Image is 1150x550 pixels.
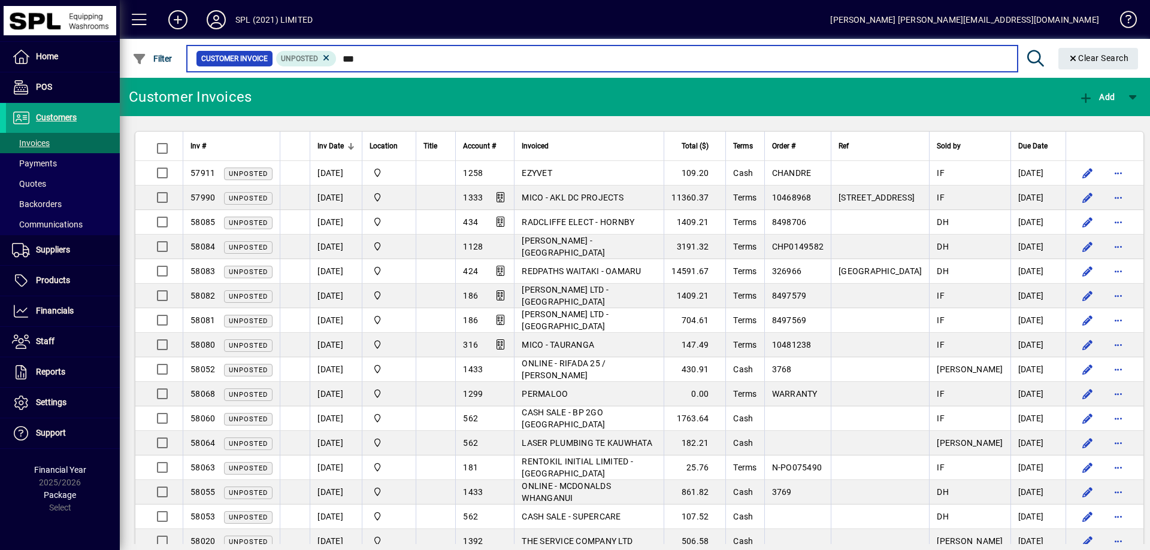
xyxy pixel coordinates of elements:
span: THE SERVICE COMPANY LTD [522,536,632,546]
span: Inv # [190,139,206,153]
span: Financials [36,306,74,315]
span: [PERSON_NAME] [937,536,1003,546]
span: Unposted [229,538,268,546]
td: 861.82 [664,480,725,505]
span: IF [937,315,945,325]
span: Products [36,275,70,285]
span: MICO - TAURANGA [522,340,594,350]
span: SPL (2021) Limited [370,191,408,204]
div: Sold by [937,139,1003,153]
a: Suppliers [6,235,120,265]
span: 57911 [190,168,215,178]
td: [DATE] [310,431,362,455]
span: Account # [463,139,496,153]
span: SPL (2021) Limited [370,436,408,449]
button: More options [1109,262,1128,281]
span: POS [36,82,52,92]
button: More options [1109,335,1128,354]
span: SPL (2021) Limited [370,485,408,499]
td: 182.21 [664,431,725,455]
td: [DATE] [1010,505,1066,529]
span: 316 [463,340,478,350]
span: Terms [733,291,756,300]
td: 107.52 [664,505,725,529]
td: 14591.67 [664,259,725,284]
span: DH [937,512,949,521]
span: Order # [772,139,795,153]
span: ONLINE - RIFADA 25 / [PERSON_NAME] [522,358,606,380]
span: Unposted [229,489,268,497]
a: Communications [6,214,120,235]
button: Edit [1078,212,1097,232]
span: Unposted [229,440,268,448]
div: Order # [772,139,824,153]
span: Invoiced [522,139,549,153]
button: Edit [1078,360,1097,379]
span: SPL (2021) Limited [370,387,408,400]
span: Settings [36,397,66,407]
button: More options [1109,163,1128,183]
span: Staff [36,336,55,346]
button: Edit [1078,384,1097,403]
td: 25.76 [664,455,725,480]
div: Inv # [190,139,273,153]
span: Terms [733,217,756,227]
span: Cash [733,512,753,521]
span: PERMALOO [522,389,568,399]
span: Inv Date [317,139,344,153]
span: 424 [463,266,478,276]
span: Unposted [229,415,268,423]
td: [DATE] [1010,357,1066,382]
button: Edit [1078,188,1097,207]
button: More options [1109,384,1128,403]
span: 10468968 [772,193,812,202]
span: Total ($) [682,139,709,153]
span: SPL (2021) Limited [370,510,408,523]
button: Edit [1078,262,1097,281]
span: Invoices [12,138,50,148]
span: Cash [733,438,753,448]
td: [DATE] [310,210,362,235]
span: SPL (2021) Limited [370,461,408,474]
span: DH [937,487,949,497]
span: Due Date [1018,139,1048,153]
span: EZYVET [522,168,552,178]
span: 58085 [190,217,215,227]
span: CHANDRE [772,168,812,178]
span: Payments [12,159,57,168]
mat-chip: Customer Invoice Status: Unposted [276,51,337,66]
span: 58052 [190,364,215,374]
span: SPL (2021) Limited [370,265,408,278]
span: 10481238 [772,340,812,350]
td: [DATE] [310,186,362,210]
div: Inv Date [317,139,355,153]
span: 8497579 [772,291,807,300]
span: CASH SALE - BP 2GO [GEOGRAPHIC_DATA] [522,408,605,429]
span: [GEOGRAPHIC_DATA] [839,266,922,276]
span: Terms [733,193,756,202]
button: More options [1109,507,1128,526]
span: Unposted [281,54,318,63]
span: Financial Year [34,465,86,475]
td: [DATE] [1010,259,1066,284]
span: Unposted [229,244,268,251]
span: IF [937,463,945,472]
span: 58082 [190,291,215,300]
span: Suppliers [36,245,70,254]
span: Sold by [937,139,961,153]
span: 1392 [463,536,483,546]
span: REDPATHS WAITAKI - OAMARU [522,266,641,276]
span: 58063 [190,463,215,472]
a: Staff [6,327,120,357]
button: Edit [1078,311,1097,330]
div: Total ($) [671,139,719,153]
button: More options [1109,311,1128,330]
span: 58055 [190,487,215,497]
div: Account # [463,139,507,153]
span: 1433 [463,487,483,497]
span: Backorders [12,199,62,209]
span: 58083 [190,266,215,276]
button: Edit [1078,237,1097,256]
span: Terms [733,315,756,325]
span: Unposted [229,195,268,202]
